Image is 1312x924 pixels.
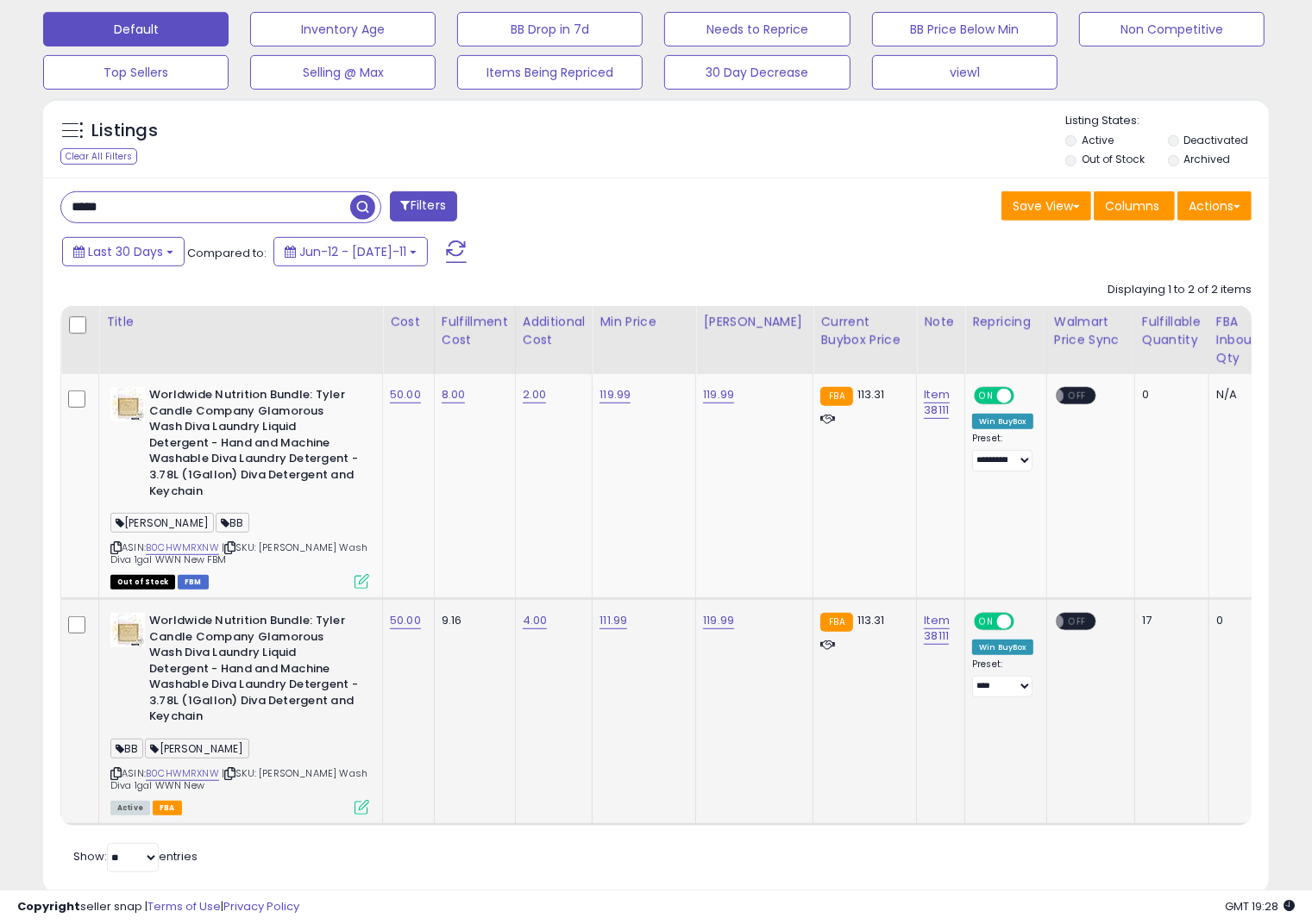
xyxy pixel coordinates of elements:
[62,237,185,266] button: Last 30 Days
[442,613,502,628] div: 9.16
[1079,12,1265,47] button: Non Competitive
[110,766,367,792] span: | SKU: [PERSON_NAME] Wash Diva 1gal WWN New
[1216,313,1268,367] div: FBA inbound Qty
[600,313,688,331] div: Min Price
[1082,152,1145,166] label: Out of Stock
[857,386,885,403] span: 113.31
[273,237,428,266] button: Jun-12 - [DATE]-11
[523,612,548,629] a: 4.00
[91,119,158,143] h5: Listings
[1142,313,1202,349] div: Fulfillable Quantity
[523,313,586,349] div: Additional Cost
[664,55,850,90] button: 30 Day Decrease
[872,55,1058,90] button: view1
[106,313,375,331] div: Title
[1012,389,1039,403] span: OFF
[820,313,909,349] div: Current Buybox Price
[60,148,137,165] div: Clear All Filters
[299,243,406,260] span: Jun-12 - [DATE]-11
[976,615,997,629] span: ON
[43,12,229,47] button: Default
[1183,152,1230,166] label: Archived
[457,55,643,90] button: Items Being Repriced
[110,387,145,421] img: 41tDPnsL+BL._SL40_.jpg
[153,801,182,815] span: FBA
[1094,191,1175,221] button: Columns
[820,613,852,632] small: FBA
[178,575,209,590] span: FBM
[149,613,359,729] b: Worldwide Nutrition Bundle: Tyler Candle Company Glamorous Wash Diva Laundry Liquid Detergent - H...
[442,386,466,403] a: 8.00
[110,613,369,813] div: ASIN:
[1216,613,1262,628] div: 0
[457,12,643,47] button: BB Drop in 7d
[149,387,359,503] b: Worldwide Nutrition Bundle: Tyler Candle Company Glamorous Wash Diva Laundry Liquid Detergent - H...
[146,540,219,555] a: B0CHWMRXNW
[17,899,299,915] div: seller snap | |
[223,898,299,915] a: Privacy Policy
[976,389,997,403] span: ON
[1225,898,1295,915] span: 2025-08-11 19:28 GMT
[390,313,427,331] div: Cost
[187,245,267,261] span: Compared to:
[216,513,248,533] span: BB
[1065,113,1269,129] p: Listing States:
[88,243,163,260] span: Last 30 Days
[820,387,852,406] small: FBA
[703,386,734,403] a: 119.99
[972,414,1033,429] div: Win BuyBox
[600,386,631,403] a: 119.99
[523,386,547,403] a: 2.00
[110,613,145,647] img: 41tDPnsL+BL._SL40_.jpg
[857,612,885,628] span: 113.31
[703,612,734,629] a: 119.99
[390,191,457,222] button: Filters
[146,766,219,781] a: B0CHWMRXNW
[1216,387,1262,403] div: N/A
[1105,197,1159,215] span: Columns
[972,640,1033,655] div: Win BuyBox
[1012,615,1039,629] span: OFF
[110,801,150,815] span: All listings currently available for purchase on Amazon
[972,313,1039,331] div: Repricing
[924,612,950,645] a: Item 38111
[442,313,508,349] div: Fulfillment Cost
[1142,387,1196,403] div: 0
[972,659,1033,697] div: Preset:
[600,612,627,629] a: 111.99
[1054,313,1127,349] div: Walmart Price Sync
[17,898,80,915] strong: Copyright
[664,12,850,47] button: Needs to Reprice
[110,387,369,587] div: ASIN:
[110,540,367,566] span: | SKU: [PERSON_NAME] Wash Diva 1gal WWN New FBM
[1064,389,1091,403] span: OFF
[43,55,229,90] button: Top Sellers
[1064,615,1091,629] span: OFF
[1001,191,1091,221] button: Save View
[1183,133,1248,147] label: Deactivated
[390,612,421,629] a: 50.00
[924,313,957,331] div: Note
[110,575,175,590] span: All listings that are currently out of stock and unavailable for purchase on Amazon
[250,55,436,90] button: Selling @ Max
[1177,191,1252,221] button: Actions
[872,12,1058,47] button: BB Price Below Min
[1108,282,1252,298] div: Displaying 1 to 2 of 2 items
[924,386,950,419] a: Item 38111
[703,313,806,331] div: [PERSON_NAME]
[73,848,198,865] span: Show: entries
[1142,613,1196,628] div: 17
[110,513,214,533] span: [PERSON_NAME]
[250,12,436,47] button: Inventory Age
[390,386,421,403] a: 50.00
[110,739,143,759] span: BB
[145,739,248,759] span: [PERSON_NAME]
[972,433,1033,471] div: Preset:
[148,898,221,915] a: Terms of Use
[1082,133,1114,147] label: Active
